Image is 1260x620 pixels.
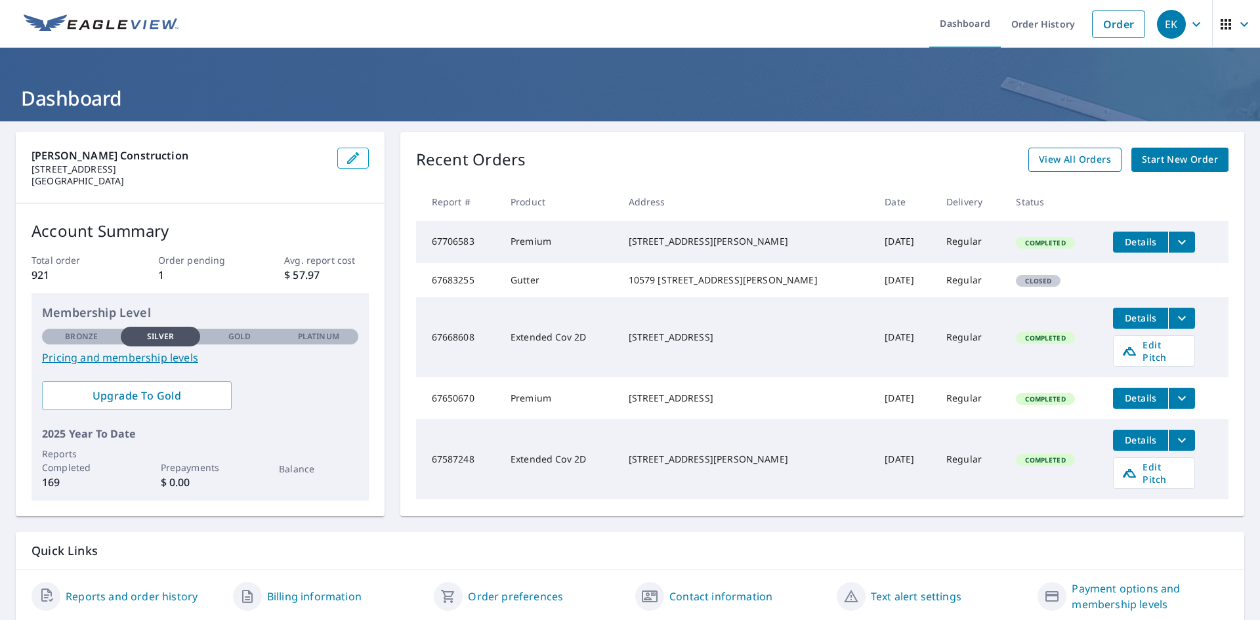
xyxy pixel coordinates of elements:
[1157,10,1186,39] div: EK
[874,419,936,499] td: [DATE]
[416,377,500,419] td: 67650670
[1131,148,1228,172] a: Start New Order
[31,148,327,163] p: [PERSON_NAME] Construction
[1121,434,1160,446] span: Details
[468,589,563,604] a: Order preferences
[1113,308,1168,329] button: detailsBtn-67668608
[1017,455,1073,465] span: Completed
[1028,148,1122,172] a: View All Orders
[1121,236,1160,248] span: Details
[1113,430,1168,451] button: detailsBtn-67587248
[42,426,358,442] p: 2025 Year To Date
[1121,312,1160,324] span: Details
[1113,457,1195,489] a: Edit Pitch
[65,331,98,342] p: Bronze
[416,419,500,499] td: 67587248
[161,474,240,490] p: $ 0.00
[31,543,1228,559] p: Quick Links
[1017,333,1073,342] span: Completed
[1113,232,1168,253] button: detailsBtn-67706583
[1168,430,1195,451] button: filesDropdownBtn-67587248
[42,304,358,321] p: Membership Level
[936,419,1005,499] td: Regular
[42,381,232,410] a: Upgrade To Gold
[874,297,936,377] td: [DATE]
[500,419,618,499] td: Extended Cov 2D
[228,331,251,342] p: Gold
[629,392,864,405] div: [STREET_ADDRESS]
[874,263,936,297] td: [DATE]
[500,263,618,297] td: Gutter
[1122,461,1186,486] span: Edit Pitch
[267,589,362,604] a: Billing information
[1113,388,1168,409] button: detailsBtn-67650670
[24,14,178,34] img: EV Logo
[42,447,121,474] p: Reports Completed
[416,297,500,377] td: 67668608
[416,182,500,221] th: Report #
[16,85,1244,112] h1: Dashboard
[936,221,1005,263] td: Regular
[284,253,368,267] p: Avg. report cost
[936,297,1005,377] td: Regular
[936,377,1005,419] td: Regular
[629,274,864,287] div: 10579 [STREET_ADDRESS][PERSON_NAME]
[874,221,936,263] td: [DATE]
[279,462,358,476] p: Balance
[629,453,864,466] div: [STREET_ADDRESS][PERSON_NAME]
[1113,335,1195,367] a: Edit Pitch
[936,263,1005,297] td: Regular
[416,263,500,297] td: 67683255
[629,331,864,344] div: [STREET_ADDRESS]
[1017,238,1073,247] span: Completed
[1092,10,1145,38] a: Order
[618,182,875,221] th: Address
[147,331,175,342] p: Silver
[500,221,618,263] td: Premium
[31,175,327,187] p: [GEOGRAPHIC_DATA]
[1017,394,1073,403] span: Completed
[298,331,339,342] p: Platinum
[871,589,961,604] a: Text alert settings
[31,267,115,283] p: 921
[500,377,618,419] td: Premium
[31,219,369,243] p: Account Summary
[874,377,936,419] td: [DATE]
[1017,276,1059,285] span: Closed
[500,182,618,221] th: Product
[284,267,368,283] p: $ 57.97
[42,350,358,365] a: Pricing and membership levels
[158,267,242,283] p: 1
[1072,581,1228,612] a: Payment options and membership levels
[52,388,221,403] span: Upgrade To Gold
[500,297,618,377] td: Extended Cov 2D
[31,163,327,175] p: [STREET_ADDRESS]
[1168,388,1195,409] button: filesDropdownBtn-67650670
[416,221,500,263] td: 67706583
[1122,339,1186,363] span: Edit Pitch
[158,253,242,267] p: Order pending
[629,235,864,248] div: [STREET_ADDRESS][PERSON_NAME]
[416,148,526,172] p: Recent Orders
[66,589,198,604] a: Reports and order history
[1168,308,1195,329] button: filesDropdownBtn-67668608
[1121,392,1160,404] span: Details
[1039,152,1111,168] span: View All Orders
[1005,182,1102,221] th: Status
[42,474,121,490] p: 169
[31,253,115,267] p: Total order
[1142,152,1218,168] span: Start New Order
[936,182,1005,221] th: Delivery
[874,182,936,221] th: Date
[669,589,772,604] a: Contact information
[1168,232,1195,253] button: filesDropdownBtn-67706583
[161,461,240,474] p: Prepayments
